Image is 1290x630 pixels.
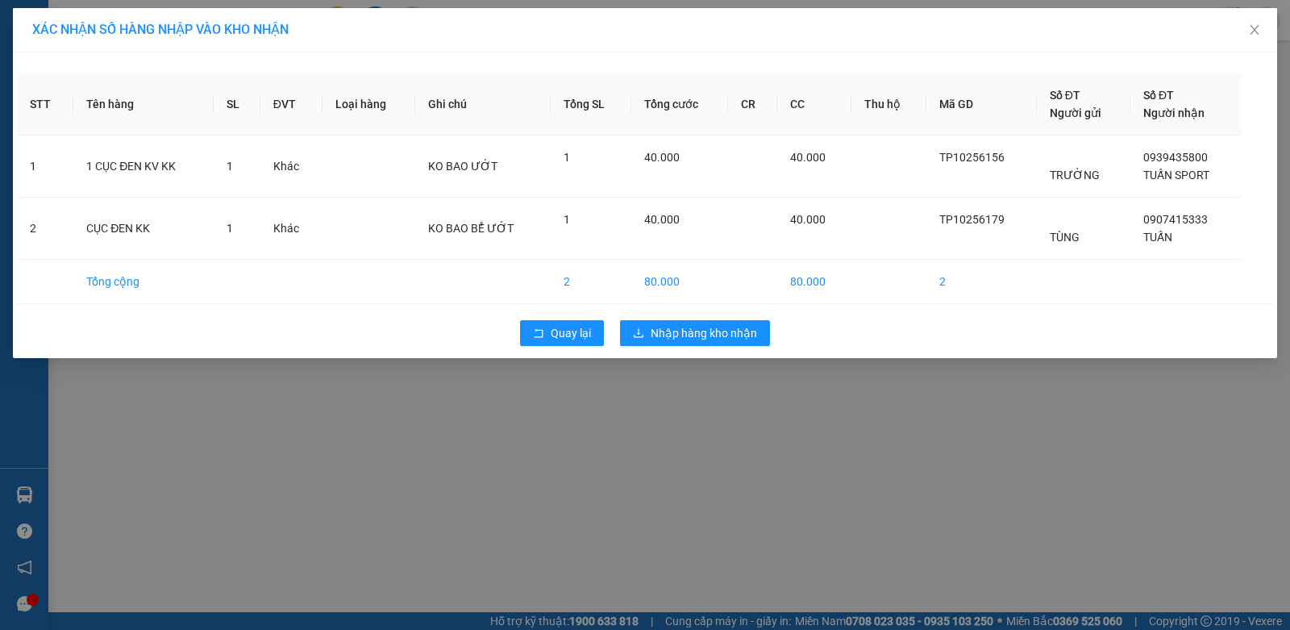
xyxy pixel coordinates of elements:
[227,222,233,235] span: 1
[415,73,550,136] th: Ghi chú
[564,213,570,226] span: 1
[651,324,757,342] span: Nhập hàng kho nhận
[1143,169,1209,181] span: TUẤN SPORT
[428,160,497,173] span: KO BAO ƯỚT
[260,198,323,260] td: Khác
[32,22,289,37] span: XÁC NHẬN SỐ HÀNG NHẬP VÀO KHO NHẬN
[428,222,514,235] span: KO BAO BỂ ƯỚT
[851,73,926,136] th: Thu hộ
[551,324,591,342] span: Quay lại
[5,111,68,129] span: Cước rồi:
[1143,213,1208,226] span: 0907415333
[1050,231,1080,244] span: TÙNG
[322,73,415,136] th: Loại hàng
[227,160,233,173] span: 1
[1050,106,1101,119] span: Người gửi
[72,111,120,129] span: 25.000
[101,31,198,47] span: [PERSON_NAME]
[644,151,680,164] span: 40.000
[551,260,632,304] td: 2
[939,213,1005,226] span: TP10256179
[33,31,198,47] span: VP Cầu Kè -
[54,9,187,24] strong: BIÊN NHẬN GỬI HÀNG
[6,72,121,87] span: 0865982520 -
[1050,89,1080,102] span: Số ĐT
[45,54,156,69] span: VP Trà Vinh (Hàng)
[1143,231,1172,244] span: TUẤN
[644,213,680,226] span: 40.000
[1248,23,1261,36] span: close
[631,73,728,136] th: Tổng cước
[620,320,770,346] button: downloadNhập hàng kho nhận
[214,73,260,136] th: SL
[777,73,851,136] th: CC
[633,328,644,340] span: download
[1143,106,1205,119] span: Người nhận
[551,73,632,136] th: Tổng SL
[6,54,235,69] p: NHẬN:
[520,320,604,346] button: rollbackQuay lại
[260,136,323,198] td: Khác
[86,72,121,87] span: TOÀN
[1143,151,1208,164] span: 0939435800
[73,260,213,304] td: Tổng cộng
[790,151,826,164] span: 40.000
[17,73,73,136] th: STT
[1050,169,1100,181] span: TRƯỜNG
[1143,89,1174,102] span: Số ĐT
[564,151,570,164] span: 1
[73,73,213,136] th: Tên hàng
[926,260,1037,304] td: 2
[73,136,213,198] td: 1 CỤC ĐEN KV KK
[777,260,851,304] td: 80.000
[631,260,728,304] td: 80.000
[73,198,213,260] td: CỤC ĐEN KK
[6,90,39,105] span: GIAO:
[1232,8,1277,53] button: Close
[533,328,544,340] span: rollback
[17,136,73,198] td: 1
[17,198,73,260] td: 2
[260,73,323,136] th: ĐVT
[926,73,1037,136] th: Mã GD
[728,73,777,136] th: CR
[939,151,1005,164] span: TP10256156
[6,31,235,47] p: GỬI:
[790,213,826,226] span: 40.000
